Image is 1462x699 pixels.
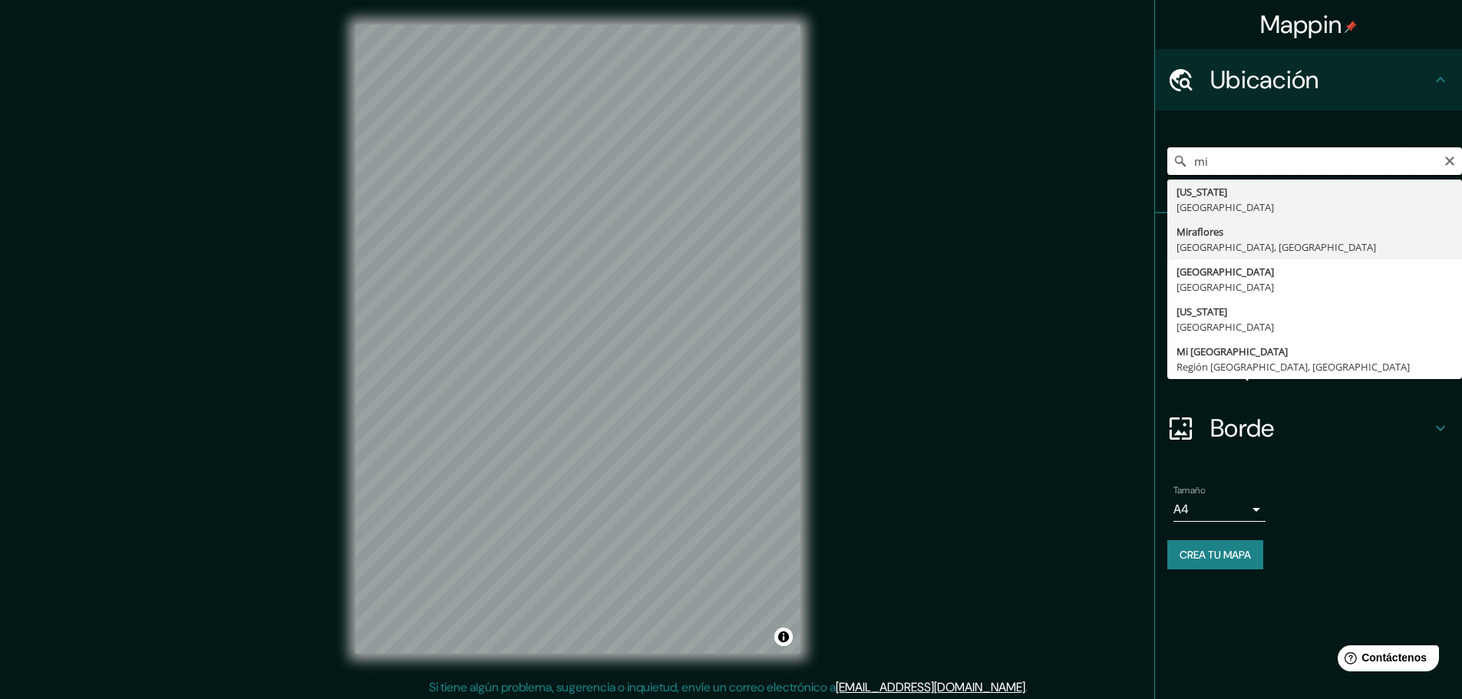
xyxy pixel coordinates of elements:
font: [GEOGRAPHIC_DATA] [1177,200,1274,214]
button: Crea tu mapa [1167,540,1263,569]
a: [EMAIL_ADDRESS][DOMAIN_NAME] [836,679,1025,695]
input: Elige tu ciudad o zona [1167,147,1462,175]
font: . [1030,678,1033,695]
button: Activar o desactivar atribución [774,628,793,646]
div: Disposición [1155,336,1462,397]
font: [US_STATE] [1177,185,1227,199]
div: Estilo [1155,275,1462,336]
button: Claro [1444,153,1456,167]
font: Tamaño [1173,484,1205,496]
font: [GEOGRAPHIC_DATA] [1177,280,1274,294]
font: Si tiene algún problema, sugerencia o inquietud, envíe un correo electrónico a [429,679,836,695]
font: [GEOGRAPHIC_DATA], [GEOGRAPHIC_DATA] [1177,240,1376,254]
font: Región [GEOGRAPHIC_DATA], [GEOGRAPHIC_DATA] [1177,360,1410,374]
font: [US_STATE] [1177,305,1227,318]
font: Borde [1210,412,1275,444]
div: A4 [1173,497,1266,522]
font: . [1025,679,1028,695]
div: Ubicación [1155,49,1462,110]
iframe: Lanzador de widgets de ayuda [1325,639,1445,682]
div: Borde [1155,397,1462,459]
font: [GEOGRAPHIC_DATA] [1177,265,1274,279]
div: Patas [1155,213,1462,275]
font: A4 [1173,501,1189,517]
font: Ubicación [1210,64,1319,96]
font: Crea tu mapa [1180,548,1251,562]
img: pin-icon.png [1345,21,1357,33]
canvas: Mapa [355,25,800,654]
font: Mi [GEOGRAPHIC_DATA] [1177,345,1288,358]
font: [GEOGRAPHIC_DATA] [1177,320,1274,334]
font: . [1028,678,1030,695]
font: Miraflores [1177,225,1223,239]
font: Mappin [1260,8,1342,41]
